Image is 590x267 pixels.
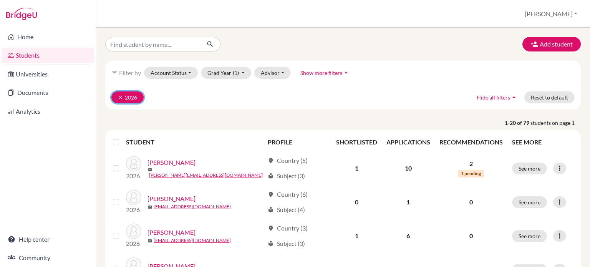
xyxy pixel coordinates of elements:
[147,205,152,209] span: mail
[331,219,382,253] td: 1
[2,48,94,63] a: Students
[147,194,196,203] a: [PERSON_NAME]
[2,29,94,45] a: Home
[524,91,575,103] button: Reset to default
[254,67,291,79] button: Advisor
[458,170,484,177] span: 1 pending
[507,133,578,151] th: SEE MORE
[512,230,547,242] button: See more
[126,171,141,181] p: 2026
[126,190,141,205] img: Andrews, Aaron
[154,203,231,210] a: [EMAIL_ADDRESS][DOMAIN_NAME]
[331,133,382,151] th: SHORTLISTED
[2,66,94,82] a: Universities
[521,7,581,21] button: [PERSON_NAME]
[2,250,94,265] a: Community
[294,67,356,79] button: Show more filtersarrow_drop_up
[268,240,274,247] span: local_library
[439,231,503,240] p: 0
[201,67,252,79] button: Grad Year(1)
[111,70,118,76] i: filter_list
[6,8,37,20] img: Bridge-U
[268,239,305,248] div: Subject (3)
[512,196,547,208] button: See more
[111,91,144,103] button: clear2026
[268,191,274,197] span: location_on
[2,232,94,247] a: Help center
[505,119,530,127] strong: 1-20 of 79
[268,158,274,164] span: location_on
[154,237,231,244] a: [EMAIL_ADDRESS][DOMAIN_NAME]
[331,151,382,185] td: 1
[512,163,547,174] button: See more
[147,167,152,172] span: mail
[147,228,196,237] a: [PERSON_NAME]
[522,37,581,51] button: Add student
[105,37,201,51] input: Find student by name...
[268,224,308,233] div: Country (3)
[268,171,305,181] div: Subject (3)
[126,224,141,239] img: Baek, Sharon
[382,185,435,219] td: 1
[118,95,123,100] i: clear
[149,172,263,179] a: [PERSON_NAME][EMAIL_ADDRESS][DOMAIN_NAME]
[2,104,94,119] a: Analytics
[268,207,274,213] span: local_library
[382,219,435,253] td: 6
[126,133,263,151] th: STUDENT
[233,70,239,76] span: (1)
[268,205,305,214] div: Subject (4)
[300,70,342,76] span: Show more filters
[268,190,308,199] div: Country (6)
[268,225,274,231] span: location_on
[126,205,141,214] p: 2026
[439,159,503,168] p: 2
[144,67,198,79] button: Account Status
[439,197,503,207] p: 0
[342,69,350,76] i: arrow_drop_up
[126,239,141,248] p: 2026
[530,119,581,127] span: students on page 1
[382,133,435,151] th: APPLICATIONS
[119,69,141,76] span: Filter by
[435,133,507,151] th: RECOMMENDATIONS
[268,173,274,179] span: local_library
[382,151,435,185] td: 10
[147,239,152,243] span: mail
[126,156,141,171] img: Anderson, Soren
[331,185,382,219] td: 0
[510,93,518,101] i: arrow_drop_up
[2,85,94,100] a: Documents
[268,156,308,165] div: Country (5)
[263,133,331,151] th: PROFILE
[477,94,510,101] span: Hide all filters
[147,158,196,167] a: [PERSON_NAME]
[470,91,524,103] button: Hide all filtersarrow_drop_up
